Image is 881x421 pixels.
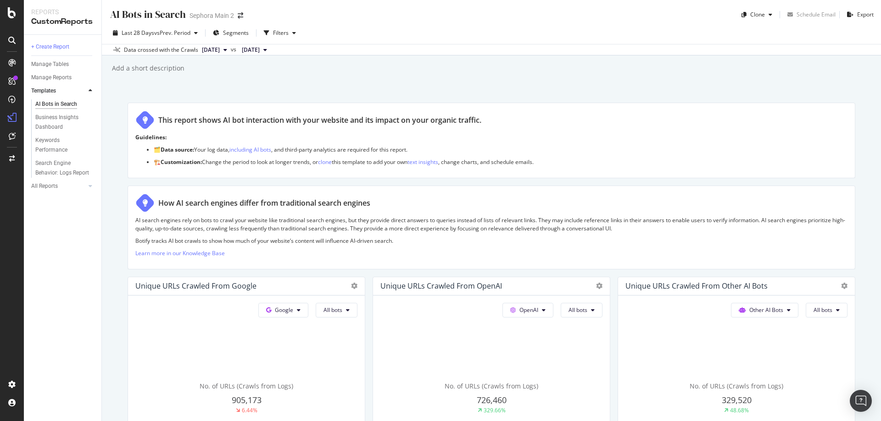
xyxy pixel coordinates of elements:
[158,198,370,208] div: How AI search engines differ from traditional search engines
[561,303,602,317] button: All bots
[31,60,95,69] a: Manage Tables
[109,7,186,22] div: AI Bots in Search
[154,158,848,166] p: 🏗️ Change the period to look at longer trends, or this template to add your own , change charts, ...
[857,11,874,18] div: Export
[35,159,89,178] div: Search Engine Behavior: Logs Report
[232,394,262,405] span: 905,173
[35,136,87,155] div: Keywords Performance
[31,7,94,16] div: Reports
[445,382,538,390] span: No. of URLs (Crawls from Logs)
[275,306,293,314] span: Google
[109,26,201,40] button: Last 28 DaysvsPrev. Period
[35,99,95,109] a: AI Bots in Search
[814,306,832,314] span: All bots
[258,303,308,317] button: Google
[722,394,752,405] span: 329,520
[407,158,438,166] a: text insights
[738,7,776,22] button: Clone
[128,186,855,269] div: How AI search engines differ from traditional search enginesAI search engines rely on bots to cra...
[229,146,271,153] a: including AI bots
[731,303,798,317] button: Other AI Bots
[161,146,194,153] strong: Data source:
[202,46,220,54] span: 2025 Aug. 20th
[242,406,257,414] div: 6.44%
[625,281,768,290] div: Unique URLs Crawled from Other AI Bots
[135,281,256,290] div: Unique URLs Crawled from Google
[690,382,783,390] span: No. of URLs (Crawls from Logs)
[484,406,506,414] div: 329.66%
[31,16,94,27] div: CustomReports
[316,303,357,317] button: All bots
[318,158,332,166] a: clone
[569,306,587,314] span: All bots
[135,216,848,232] p: AI search engines rely on bots to crawl your website like traditional search engines, but they pr...
[380,281,502,290] div: Unique URLs Crawled from OpenAI
[209,26,252,40] button: Segments
[128,103,855,178] div: This report shows AI bot interaction with your website and its impact on your organic traffic.Gui...
[750,11,765,18] div: Clone
[502,303,553,317] button: OpenAI
[223,29,249,37] span: Segments
[190,11,234,20] div: Sephora Main 2
[843,7,874,22] button: Export
[238,12,243,19] div: arrow-right-arrow-left
[323,306,342,314] span: All bots
[31,42,69,52] div: + Create Report
[35,113,88,132] div: Business Insights Dashboard
[31,181,86,191] a: All Reports
[749,306,783,314] span: Other AI Bots
[158,115,481,126] div: This report shows AI bot interaction with your website and its impact on your organic traffic.
[35,136,95,155] a: Keywords Performance
[135,237,848,245] p: Botify tracks AI bot crawls to show how much of your website’s content will influence AI-driven s...
[730,406,749,414] div: 48.68%
[31,42,95,52] a: + Create Report
[135,133,167,141] strong: Guidelines:
[273,29,289,37] div: Filters
[231,45,238,54] span: vs
[850,390,872,412] div: Open Intercom Messenger
[122,29,154,37] span: Last 28 Days
[35,113,95,132] a: Business Insights Dashboard
[806,303,848,317] button: All bots
[154,146,848,153] p: 🗂️ Your log data, , and third-party analytics are required for this report.
[238,44,271,55] button: [DATE]
[31,86,86,96] a: Templates
[124,46,198,54] div: Data crossed with the Crawls
[242,46,260,54] span: 2025 Jul. 17th
[31,86,56,96] div: Templates
[198,44,231,55] button: [DATE]
[31,73,95,82] a: Manage Reports
[260,26,300,40] button: Filters
[111,64,184,73] div: Add a short description
[31,60,69,69] div: Manage Tables
[35,99,77,109] div: AI Bots in Search
[161,158,202,166] strong: Customization:
[31,73,72,82] div: Manage Reports
[31,181,58,191] div: All Reports
[200,382,293,390] span: No. of URLs (Crawls from Logs)
[797,11,836,18] div: Schedule Email
[154,29,190,37] span: vs Prev. Period
[135,249,225,257] a: Learn more in our Knowledge Base
[35,159,95,178] a: Search Engine Behavior: Logs Report
[477,394,507,405] span: 726,460
[519,306,538,314] span: OpenAI
[784,7,836,22] button: Schedule Email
